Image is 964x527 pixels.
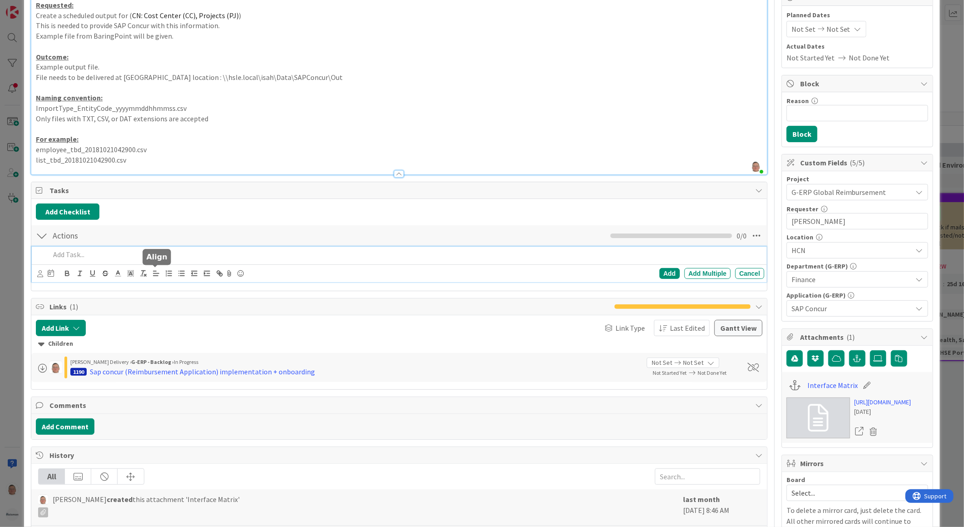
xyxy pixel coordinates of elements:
[36,72,762,83] p: File needs to be delivered at [GEOGRAPHIC_DATA] location : \\hsle.local\isah\Data\SAPConcur\Out
[38,339,760,349] div: Children
[670,323,705,333] span: Last Edited
[684,268,731,279] div: Add Multiple
[792,245,912,256] span: HCN
[792,186,908,199] span: G-ERP Global Reimbursement
[146,253,167,261] h5: Align
[174,358,198,365] span: In Progress
[787,477,805,483] span: Board
[19,1,41,12] span: Support
[787,97,809,105] label: Reason
[737,230,747,241] span: 0 / 0
[49,400,751,411] span: Comments
[714,320,762,336] button: Gantt View
[787,234,928,240] div: Location
[855,398,911,407] a: [URL][DOMAIN_NAME]
[792,303,912,314] span: SAP Concur
[683,494,760,521] div: [DATE] 8:46 AM
[787,205,818,213] label: Requester
[653,369,687,376] span: Not Started Yet
[107,495,133,504] b: created
[36,155,762,165] p: list_tbd_20181021042900.csv
[800,458,916,469] span: Mirrors
[787,292,928,298] div: Application (G-ERP)
[49,228,254,244] input: Add Checklist...
[36,20,762,31] p: This is needed to provide SAP Concur with this information.
[750,160,762,173] img: o7atu1bXEz0AwRIxqlOYmU5UxQC1bWsS.png
[36,10,762,21] p: Create a scheduled output for ( )
[850,158,865,167] span: ( 5/5 )
[800,157,916,168] span: Custom Fields
[787,52,835,63] span: Not Started Yet
[36,93,103,102] u: Naming convention:
[49,450,751,461] span: History
[787,10,928,20] span: Planned Dates
[807,380,858,391] a: Interface Matrix
[90,366,315,377] div: Sap concur (Reimbursement Application) implementation + onboarding
[615,323,645,333] span: Link Type
[36,62,762,72] p: Example output file.
[735,268,764,279] div: Cancel
[800,332,916,343] span: Attachments
[36,114,762,124] p: Only files with TXT, CSV, or DAT extensions are accepted
[683,495,720,504] b: last month
[792,274,912,285] span: Finance
[49,185,751,196] span: Tasks
[49,361,62,374] img: lD
[53,494,240,517] span: [PERSON_NAME] this attachment 'Interface Matrix'
[792,487,908,499] span: Select...
[69,302,78,311] span: ( 1 )
[38,495,48,505] img: lD
[800,78,916,89] span: Block
[655,468,760,485] input: Search...
[792,24,816,35] span: Not Set
[698,369,727,376] span: Not Done Yet
[36,204,99,220] button: Add Checklist
[36,52,69,61] u: Outcome:
[36,320,86,336] button: Add Link
[39,469,65,484] div: All
[49,301,610,312] span: Links
[855,426,865,438] a: Open
[36,103,762,114] p: ImportType_EntityCode_yyyymmddhhmmss.csv
[36,0,74,10] u: Requested:
[846,333,855,342] span: ( 1 )
[132,11,239,20] span: CN: Cost Center (CC), Projects (PJ)
[826,24,851,35] span: Not Set
[659,268,680,279] div: Add
[787,176,928,182] div: Project
[70,368,87,376] div: 1190
[787,263,928,269] div: Department (G-ERP)
[683,358,703,368] span: Not Set
[652,358,672,368] span: Not Set
[855,407,911,417] div: [DATE]
[654,320,710,336] button: Last Edited
[36,144,762,155] p: employee_tbd_20181021042900.csv
[70,358,131,365] span: [PERSON_NAME] Delivery ›
[36,134,79,144] u: For example:
[131,358,174,365] b: G-ERP - Backlog ›
[36,418,94,435] button: Add Comment
[787,42,928,51] span: Actual Dates
[849,52,890,63] span: Not Done Yet
[787,126,817,142] button: Block
[36,31,762,41] p: Example file from BaringPoint will be given.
